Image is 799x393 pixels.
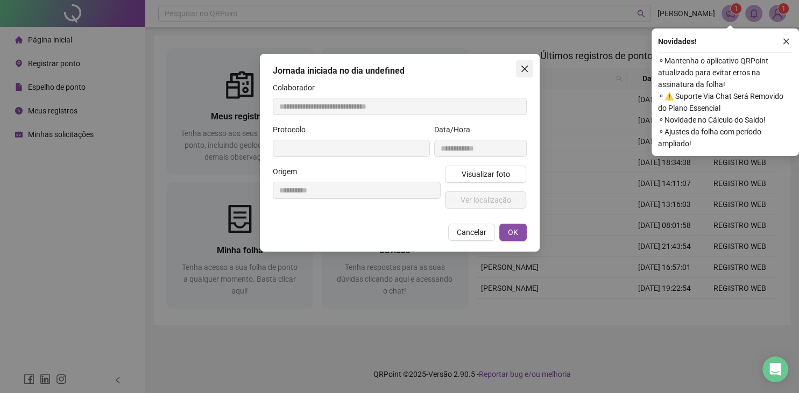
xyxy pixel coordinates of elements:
span: Visualizar foto [461,168,510,180]
span: ⚬ Ajustes da folha com período ampliado! [658,126,793,149]
button: Close [516,60,533,77]
label: Origem [273,166,304,177]
div: Jornada iniciada no dia undefined [273,65,527,77]
button: Ver localização [445,191,527,209]
span: Novidades ! [658,35,697,47]
span: ⚬ Mantenha o aplicativo QRPoint atualizado para evitar erros na assinatura da folha! [658,55,793,90]
button: OK [499,224,527,241]
span: close [782,38,790,45]
span: OK [508,226,518,238]
span: ⚬ ⚠️ Suporte Via Chat Será Removido do Plano Essencial [658,90,793,114]
label: Protocolo [273,124,313,135]
label: Colaborador [273,82,322,94]
span: close [520,65,529,73]
button: Visualizar foto [445,166,527,183]
label: Data/Hora [434,124,477,135]
button: Cancelar [448,224,495,241]
div: Open Intercom Messenger [762,356,788,382]
span: Cancelar [457,226,486,238]
span: ⚬ Novidade no Cálculo do Saldo! [658,114,793,126]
